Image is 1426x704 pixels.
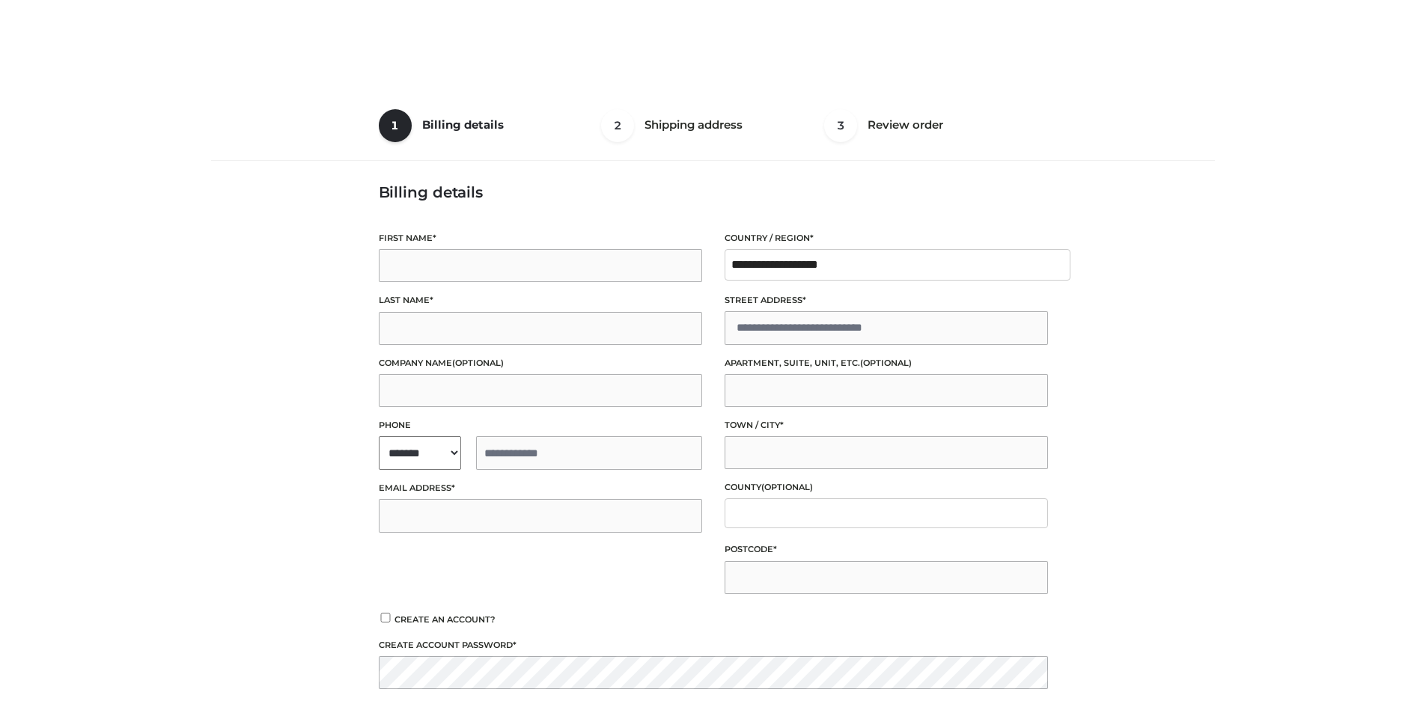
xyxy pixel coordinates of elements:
label: County [725,480,1048,495]
label: First name [379,231,702,245]
span: (optional) [761,482,813,492]
label: Email address [379,481,702,495]
span: 2 [601,109,634,142]
label: Street address [725,293,1048,307]
span: 1 [379,109,412,142]
label: Last name [379,293,702,307]
label: Phone [379,418,702,432]
label: Town / City [725,418,1048,432]
span: (optional) [860,358,912,368]
span: 3 [824,109,857,142]
span: Shipping address [645,117,743,132]
label: Company name [379,356,702,370]
label: Create account password [379,638,1048,652]
span: (optional) [452,358,504,368]
input: Create an account? [379,613,392,622]
h3: Billing details [379,183,1048,201]
label: Apartment, suite, unit, etc. [725,356,1048,370]
span: Billing details [422,117,504,132]
span: Review order [868,117,943,132]
span: Create an account? [394,614,496,625]
label: Country / Region [725,231,1048,245]
label: Postcode [725,542,1048,557]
